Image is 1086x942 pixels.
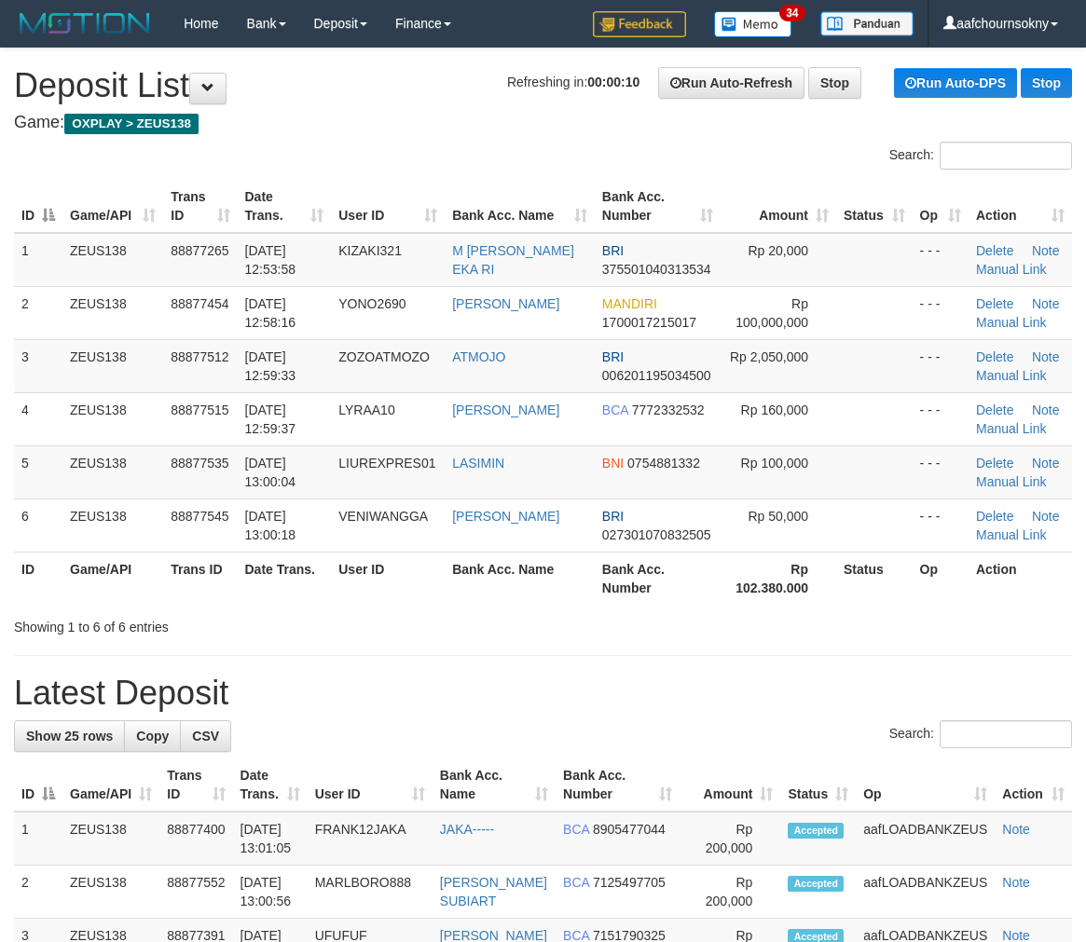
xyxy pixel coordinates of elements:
[602,509,624,524] span: BRI
[788,876,844,892] span: Accepted
[14,67,1072,104] h1: Deposit List
[62,180,163,233] th: Game/API: activate to sort column ascending
[913,392,969,445] td: - - -
[602,262,711,277] span: Copy 375501040313534 to clipboard
[680,866,780,919] td: Rp 200,000
[452,296,559,311] a: [PERSON_NAME]
[563,875,589,890] span: BCA
[913,286,969,339] td: - - -
[741,403,808,417] span: Rp 160,000
[658,67,804,99] a: Run Auto-Refresh
[976,421,1047,436] a: Manual Link
[856,758,995,812] th: Op: activate to sort column ascending
[602,368,711,383] span: Copy 006201195034500 to clipboard
[627,456,700,471] span: Copy 0754881332 to clipboard
[1032,403,1060,417] a: Note
[233,812,308,866] td: [DATE] 13:01:05
[171,349,228,364] span: 88877512
[1002,875,1030,890] a: Note
[14,233,62,287] td: 1
[721,180,836,233] th: Amount: activate to sort column ascending
[62,286,163,339] td: ZEUS138
[507,75,639,89] span: Refreshing in:
[62,498,163,552] td: ZEUS138
[338,243,402,258] span: KIZAKI321
[338,349,430,364] span: ZOZOATMOZO
[62,392,163,445] td: ZEUS138
[14,445,62,498] td: 5
[748,509,808,524] span: Rp 50,000
[180,720,231,752] a: CSV
[14,610,438,636] div: Showing 1 to 6 of 6 entries
[452,243,574,277] a: M [PERSON_NAME] EKA RI
[788,823,844,839] span: Accepted
[1032,509,1060,524] a: Note
[331,180,445,233] th: User ID: activate to sort column ascending
[433,758,556,812] th: Bank Acc. Name: activate to sort column ascending
[602,315,696,330] span: Copy 1700017215017 to clipboard
[602,456,624,471] span: BNI
[308,758,433,812] th: User ID: activate to sort column ascending
[976,509,1013,524] a: Delete
[1002,822,1030,837] a: Note
[14,866,62,919] td: 2
[808,67,861,99] a: Stop
[452,456,504,471] a: LASIMIN
[245,456,296,489] span: [DATE] 13:00:04
[233,866,308,919] td: [DATE] 13:00:56
[163,552,237,605] th: Trans ID
[452,349,505,364] a: ATMOJO
[62,445,163,498] td: ZEUS138
[14,392,62,445] td: 4
[714,11,792,37] img: Button%20Memo.svg
[308,866,433,919] td: MARLBORO888
[26,729,113,744] span: Show 25 rows
[1032,243,1060,258] a: Note
[940,720,1072,748] input: Search:
[721,552,836,605] th: Rp 102.380.000
[171,509,228,524] span: 88877545
[14,552,62,605] th: ID
[331,552,445,605] th: User ID
[602,403,628,417] span: BCA
[780,758,856,812] th: Status: activate to sort column ascending
[894,68,1017,98] a: Run Auto-DPS
[995,758,1072,812] th: Action: activate to sort column ascending
[748,243,808,258] span: Rp 20,000
[587,75,639,89] strong: 00:00:10
[680,812,780,866] td: Rp 200,000
[163,180,237,233] th: Trans ID: activate to sort column ascending
[14,286,62,339] td: 2
[602,243,624,258] span: BRI
[14,180,62,233] th: ID: activate to sort column descending
[820,11,914,36] img: panduan.png
[159,812,232,866] td: 88877400
[913,498,969,552] td: - - -
[452,403,559,417] a: [PERSON_NAME]
[969,552,1072,605] th: Action
[976,315,1047,330] a: Manual Link
[159,758,232,812] th: Trans ID: activate to sort column ascending
[556,758,680,812] th: Bank Acc. Number: activate to sort column ascending
[233,758,308,812] th: Date Trans.: activate to sort column ascending
[440,822,494,837] a: JAKA-----
[14,498,62,552] td: 6
[1021,68,1072,98] a: Stop
[14,114,1072,132] h4: Game:
[238,552,332,605] th: Date Trans.
[913,180,969,233] th: Op: activate to sort column ascending
[1032,456,1060,471] a: Note
[245,509,296,542] span: [DATE] 13:00:18
[245,403,296,436] span: [DATE] 12:59:37
[14,720,125,752] a: Show 25 rows
[680,758,780,812] th: Amount: activate to sort column ascending
[602,527,711,542] span: Copy 027301070832505 to clipboard
[730,349,808,364] span: Rp 2,050,000
[64,114,199,134] span: OXPLAY > ZEUS138
[14,339,62,392] td: 3
[245,243,296,277] span: [DATE] 12:53:58
[976,262,1047,277] a: Manual Link
[159,866,232,919] td: 88877552
[940,142,1072,170] input: Search:
[602,349,624,364] span: BRI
